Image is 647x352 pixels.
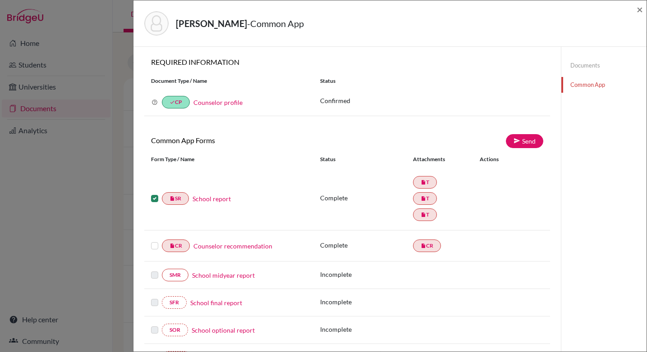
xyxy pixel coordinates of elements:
[247,18,304,29] span: - Common App
[421,243,426,248] i: insert_drive_file
[506,134,543,148] a: Send
[320,193,413,203] p: Complete
[144,77,313,85] div: Document Type / Name
[162,296,187,309] a: SFR
[193,241,272,251] a: Counselor recommendation
[413,155,469,163] div: Attachments
[413,176,437,189] a: insert_drive_fileT
[421,196,426,201] i: insert_drive_file
[320,96,543,105] p: Confirmed
[162,239,190,252] a: insert_drive_fileCR
[190,298,242,307] a: School final report
[320,240,413,250] p: Complete
[170,99,175,105] i: done
[637,3,643,16] span: ×
[313,77,550,85] div: Status
[413,239,441,252] a: insert_drive_fileCR
[144,58,550,66] h6: REQUIRED INFORMATION
[320,325,413,334] p: Incomplete
[144,136,347,144] h6: Common App Forms
[176,18,247,29] strong: [PERSON_NAME]
[192,325,255,335] a: School optional report
[637,4,643,15] button: Close
[320,270,413,279] p: Incomplete
[170,196,175,201] i: insert_drive_file
[162,192,189,205] a: insert_drive_fileSR
[162,96,190,108] a: doneCP
[320,155,413,163] div: Status
[421,212,426,217] i: insert_drive_file
[320,297,413,307] p: Incomplete
[193,194,231,203] a: School report
[413,208,437,221] a: insert_drive_fileT
[162,324,188,336] a: SOR
[469,155,525,163] div: Actions
[193,99,243,106] a: Counselor profile
[421,180,426,185] i: insert_drive_file
[561,77,647,93] a: Common App
[170,243,175,248] i: insert_drive_file
[413,192,437,205] a: insert_drive_fileT
[144,155,313,163] div: Form Type / Name
[561,58,647,73] a: Documents
[162,269,188,281] a: SMR
[192,271,255,280] a: School midyear report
